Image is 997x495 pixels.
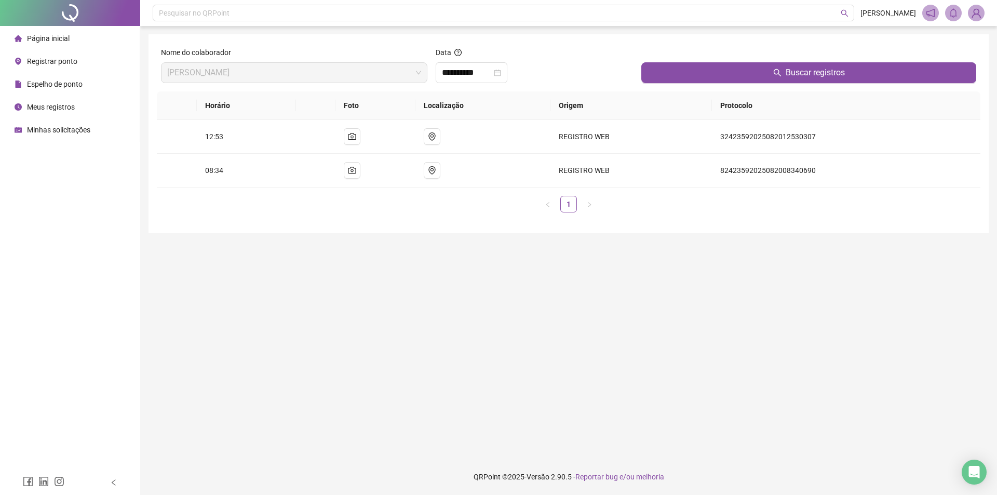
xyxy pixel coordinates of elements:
span: bell [949,8,958,18]
footer: QRPoint © 2025 - 2.90.5 - [140,459,997,495]
span: search [773,69,782,77]
span: Buscar registros [786,66,845,79]
td: REGISTRO WEB [550,120,712,154]
span: CAIO HENRIQUE SILVA DOS SANTOS [167,63,421,83]
span: 08:34 [205,166,223,175]
span: camera [348,132,356,141]
span: environment [428,166,436,175]
span: right [586,202,592,208]
button: right [581,196,598,212]
td: REGISTRO WEB [550,154,712,188]
span: left [110,479,117,486]
td: 82423592025082008340690 [712,154,980,188]
img: 84180 [968,5,984,21]
span: Data [436,48,451,57]
span: search [841,9,848,17]
li: Próxima página [581,196,598,212]
span: Página inicial [27,34,70,43]
span: Espelho de ponto [27,80,83,88]
span: question-circle [454,49,462,56]
a: 1 [561,196,576,212]
span: environment [428,132,436,141]
span: Versão [527,473,549,481]
span: schedule [15,126,22,133]
th: Localização [415,91,551,120]
span: Minhas solicitações [27,126,90,134]
th: Foto [335,91,415,120]
button: Buscar registros [641,62,976,83]
li: Página anterior [540,196,556,212]
span: environment [15,58,22,65]
div: Open Intercom Messenger [962,460,987,485]
th: Origem [550,91,712,120]
span: Meus registros [27,103,75,111]
span: 12:53 [205,132,223,141]
span: clock-circle [15,103,22,111]
td: 32423592025082012530307 [712,120,980,154]
span: left [545,202,551,208]
span: camera [348,166,356,175]
th: Horário [197,91,296,120]
span: linkedin [38,476,49,487]
label: Nome do colaborador [161,47,238,58]
span: instagram [54,476,64,487]
span: Registrar ponto [27,57,77,65]
span: [PERSON_NAME] [860,7,916,19]
span: file [15,81,22,88]
span: Reportar bug e/ou melhoria [575,473,664,481]
span: notification [926,8,935,18]
span: home [15,35,22,42]
button: left [540,196,556,212]
span: facebook [23,476,33,487]
th: Protocolo [712,91,980,120]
